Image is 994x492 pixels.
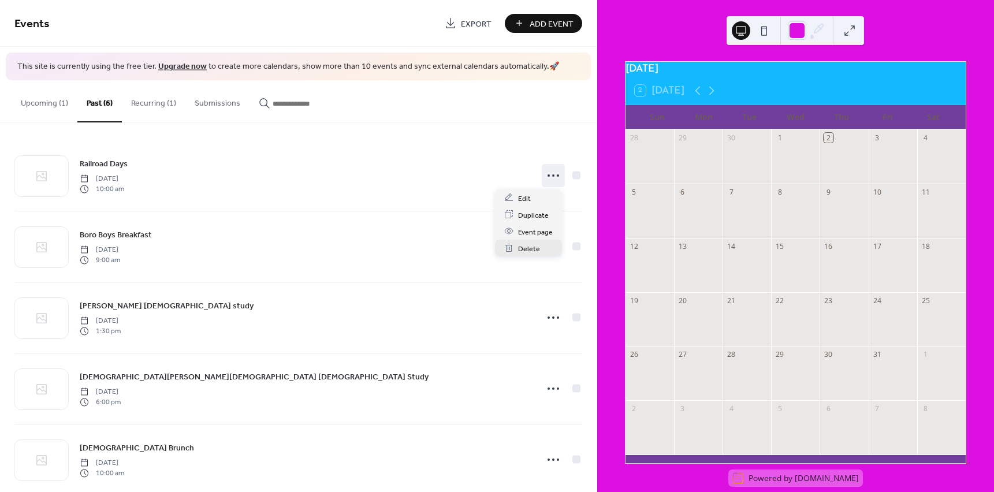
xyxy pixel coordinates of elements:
[775,187,785,197] div: 8
[436,14,500,33] a: Export
[824,241,833,251] div: 16
[921,350,930,360] div: 1
[80,386,121,397] span: [DATE]
[818,105,865,129] div: Thu
[677,133,687,143] div: 29
[629,187,639,197] div: 5
[122,80,185,121] button: Recurring (1)
[680,105,727,129] div: Mon
[80,442,194,454] span: [DEMOGRAPHIC_DATA] Brunch
[824,296,833,305] div: 23
[872,296,882,305] div: 24
[775,350,785,360] div: 29
[629,404,639,414] div: 2
[185,80,250,121] button: Submissions
[727,133,736,143] div: 30
[824,187,833,197] div: 9
[727,296,736,305] div: 21
[629,133,639,143] div: 28
[635,105,681,129] div: Sun
[80,370,429,383] a: [DEMOGRAPHIC_DATA][PERSON_NAME][DEMOGRAPHIC_DATA] [DEMOGRAPHIC_DATA] Study
[461,18,492,30] span: Export
[727,350,736,360] div: 28
[80,468,124,479] span: 10:00 am
[80,173,124,184] span: [DATE]
[824,404,833,414] div: 6
[17,61,559,73] span: This site is currently using the free tier. to create more calendars, show more than 10 events an...
[921,296,930,305] div: 25
[677,296,687,305] div: 20
[677,404,687,414] div: 3
[518,192,531,204] span: Edit
[921,241,930,251] div: 18
[872,187,882,197] div: 10
[80,228,152,241] a: Boro Boys Breakfast
[518,226,553,238] span: Event page
[629,241,639,251] div: 12
[12,80,77,121] button: Upcoming (1)
[518,209,549,221] span: Duplicate
[80,299,254,312] a: [PERSON_NAME] [DEMOGRAPHIC_DATA] study
[629,350,639,360] div: 26
[865,105,911,129] div: Fri
[677,350,687,360] div: 27
[80,255,120,266] span: 9:00 am
[872,241,882,251] div: 17
[775,404,785,414] div: 5
[775,241,785,251] div: 15
[824,350,833,360] div: 30
[749,472,859,483] div: Powered by
[727,241,736,251] div: 14
[80,441,194,454] a: [DEMOGRAPHIC_DATA] Brunch
[677,187,687,197] div: 6
[775,133,785,143] div: 1
[921,404,930,414] div: 8
[505,14,582,33] button: Add Event
[80,300,254,312] span: [PERSON_NAME] [DEMOGRAPHIC_DATA] study
[727,404,736,414] div: 4
[775,296,785,305] div: 22
[518,243,540,255] span: Delete
[921,187,930,197] div: 11
[626,62,966,77] div: [DATE]
[677,241,687,251] div: 13
[80,229,152,241] span: Boro Boys Breakfast
[727,105,773,129] div: Tue
[80,157,128,170] a: Railroad Days
[727,187,736,197] div: 7
[14,13,50,35] span: Events
[80,315,121,326] span: [DATE]
[80,184,124,195] span: 10:00 am
[872,404,882,414] div: 7
[80,457,124,468] span: [DATE]
[795,472,859,483] a: [DOMAIN_NAME]
[910,105,956,129] div: Sat
[921,133,930,143] div: 4
[530,18,574,30] span: Add Event
[872,350,882,360] div: 31
[80,244,120,255] span: [DATE]
[80,397,121,408] span: 6:00 pm
[77,80,122,122] button: Past (6)
[80,158,128,170] span: Railroad Days
[824,133,833,143] div: 2
[629,296,639,305] div: 19
[80,326,121,337] span: 1:30 pm
[80,371,429,383] span: [DEMOGRAPHIC_DATA][PERSON_NAME][DEMOGRAPHIC_DATA] [DEMOGRAPHIC_DATA] Study
[872,133,882,143] div: 3
[772,105,818,129] div: Wed
[158,59,207,74] a: Upgrade now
